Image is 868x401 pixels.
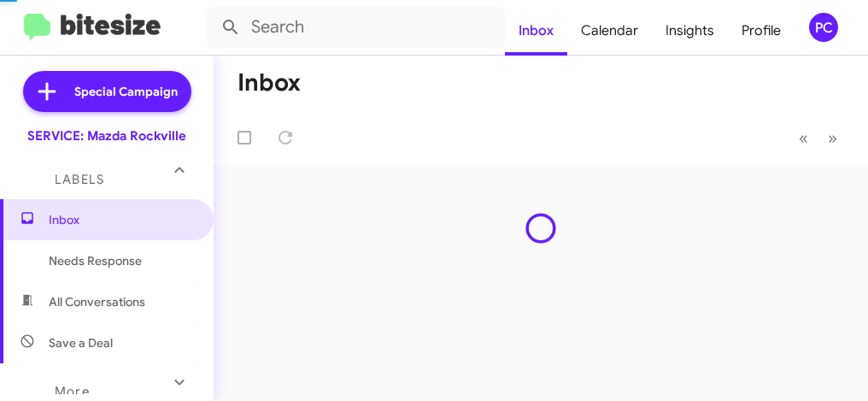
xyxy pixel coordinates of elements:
[207,7,505,48] input: Search
[567,6,652,56] a: Calendar
[728,6,795,56] a: Profile
[799,127,808,149] span: «
[74,83,178,100] span: Special Campaign
[55,172,104,187] span: Labels
[49,252,194,269] span: Needs Response
[789,121,818,156] button: Previous
[23,71,191,112] a: Special Campaign
[49,211,194,228] span: Inbox
[809,13,838,42] div: PC
[55,384,90,399] span: More
[27,127,186,144] div: SERVICE: Mazda Rockville
[505,6,567,56] a: Inbox
[652,6,728,56] a: Insights
[828,127,837,149] span: »
[789,121,847,156] nav: Page navigation example
[238,69,301,97] h1: Inbox
[795,13,849,42] button: PC
[818,121,847,156] button: Next
[49,334,113,351] span: Save a Deal
[49,293,145,310] span: All Conversations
